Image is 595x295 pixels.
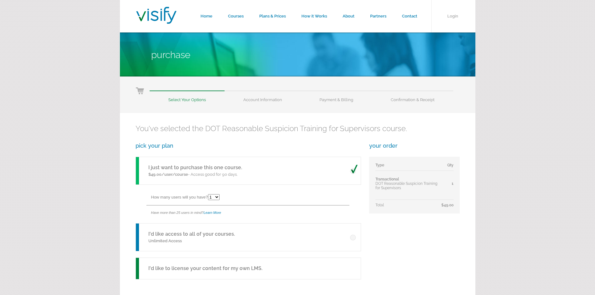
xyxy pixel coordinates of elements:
[148,164,242,171] h5: I just want to purchase this one course.
[375,177,399,181] span: Transactional
[150,91,225,102] li: Select Your Options
[375,181,437,190] span: DOT Reasonable Suspicion Training for Supervisors
[204,211,221,214] a: Learn More
[148,172,188,177] span: $49.00/user/course
[151,206,360,220] div: Have more than 25 users in mind?
[375,163,441,171] td: Type
[148,231,235,237] a: I'd like access to all of your courses.
[372,91,453,102] li: Confirmation & Receipt
[136,17,176,26] a: Visify Training
[441,181,454,186] div: 1
[151,191,360,205] div: How many users will you have?
[441,163,454,171] td: Qty
[441,203,454,207] span: $49.00
[136,124,460,133] h2: You've selected the DOT Reasonable Suspicion Training for Supervisors course.
[136,258,360,279] a: I'd like to license your content for my own LMS.
[148,265,262,272] h5: I'd like to license your content for my own LMS.
[148,171,242,178] p: - Access good for 90 days.
[136,7,176,24] img: Visify Training
[375,200,441,208] td: Total
[369,142,460,149] h3: your order
[148,238,182,243] span: Unlimited Access
[301,91,372,102] li: Payment & Billing
[136,142,360,149] h3: pick your plan
[225,91,301,102] li: Account Information
[151,49,190,60] span: Purchase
